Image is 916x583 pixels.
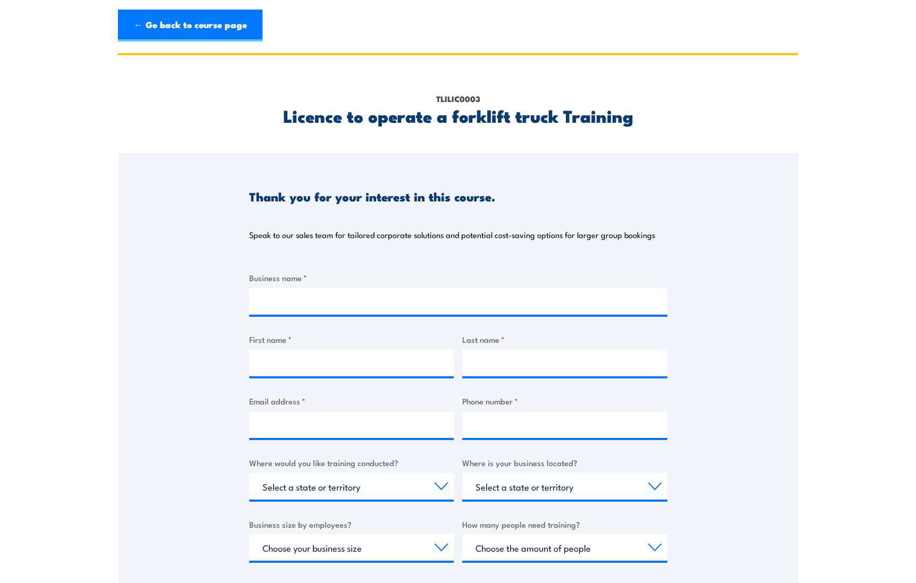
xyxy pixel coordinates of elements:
label: Where would you like training conducted? [249,457,454,469]
p: Speak to our sales team for tailored corporate solutions and potential cost-saving options for la... [249,230,655,240]
label: Last name [462,333,667,345]
label: Business name [249,272,667,284]
label: Business size by employees? [249,518,454,530]
label: How many people need training? [462,518,667,530]
h3: Thank you for your interest in this course. [249,190,495,202]
label: First name [249,333,454,345]
h2: Licence to operate a forklift truck Training [249,108,667,123]
label: Phone number [462,395,667,407]
label: Where is your business located? [462,457,667,469]
a: ← Go back to course page [118,10,262,41]
p: TLILIC0003 [249,93,667,105]
label: Email address [249,395,454,407]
